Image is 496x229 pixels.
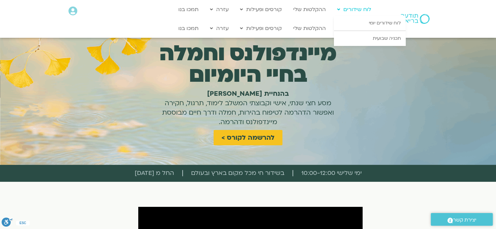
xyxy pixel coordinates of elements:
[431,213,493,226] a: יצירת קשר
[237,22,285,35] a: קורסים ופעילות
[290,22,329,35] a: ההקלטות שלי
[157,89,339,127] h1: מסע חצי שנתי, אישי וקבוצתי המשלב לימוד, תרגול, חקירה ואפשור הדהרמה לטיפוח בהירות, חמלה ודרך חיים ...
[150,43,346,86] h1: מיינדפולנס וחמלה בחיי היומיום
[135,168,174,179] span: החל מ [DATE]​
[191,168,284,179] span: בשידור חי מכל מקום בארץ ובעולם
[453,216,476,224] span: יצירת קשר
[334,31,406,46] a: תכניה שבועית
[401,14,429,24] img: תודעה בריאה
[221,134,275,141] span: להרשמה לקורס >
[175,22,202,35] a: תמכו בנו
[301,168,362,179] span: ימי שלישי 10:00-12:00
[334,3,374,16] a: לוח שידורים
[207,3,232,16] a: עזרה
[334,16,406,31] a: לוח שידורים יומי
[207,89,289,98] b: בהנחיית [PERSON_NAME]
[214,130,282,145] a: להרשמה לקורס >
[237,3,285,16] a: קורסים ופעילות
[175,3,202,16] a: תמכו בנו
[290,3,329,16] a: ההקלטות שלי
[207,22,232,35] a: עזרה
